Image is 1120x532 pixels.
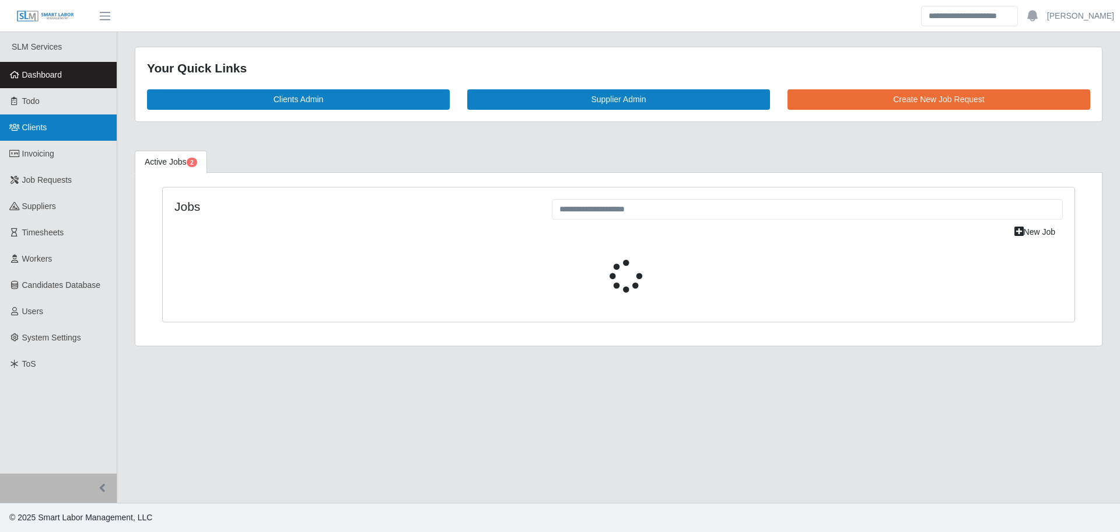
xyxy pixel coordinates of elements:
a: [PERSON_NAME] [1047,10,1114,22]
div: Your Quick Links [147,59,1090,78]
span: SLM Services [12,42,62,51]
input: Search [921,6,1018,26]
a: Clients Admin [147,89,450,110]
a: Supplier Admin [467,89,770,110]
span: ToS [22,359,36,368]
img: SLM Logo [16,10,75,23]
span: Dashboard [22,70,62,79]
span: Job Requests [22,175,72,185]
a: New Job [1007,222,1063,242]
h4: Jobs [174,199,534,214]
span: Candidates Database [22,280,101,290]
span: Clients [22,123,47,132]
span: System Settings [22,333,81,342]
span: Pending Jobs [187,158,197,167]
span: Users [22,307,44,316]
span: Todo [22,96,40,106]
span: Invoicing [22,149,54,158]
a: Create New Job Request [787,89,1090,110]
span: © 2025 Smart Labor Management, LLC [9,513,152,522]
span: Timesheets [22,228,64,237]
a: Active Jobs [135,151,207,173]
span: Workers [22,254,52,263]
span: Suppliers [22,201,56,211]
